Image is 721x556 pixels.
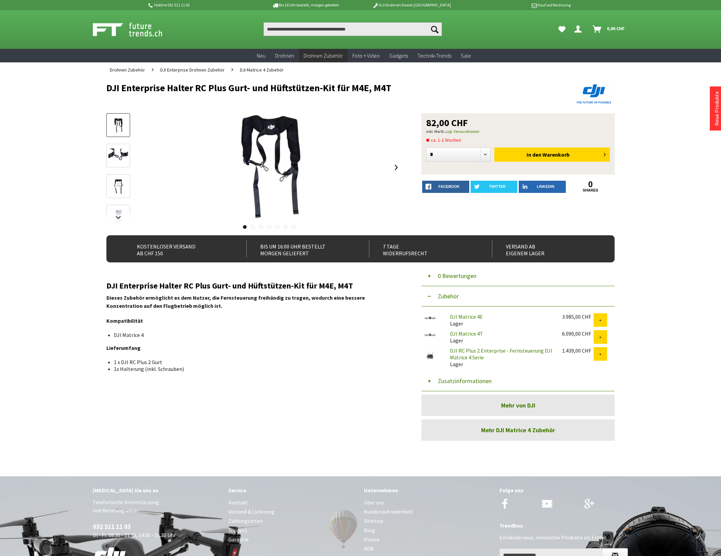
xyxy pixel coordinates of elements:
[147,1,253,9] p: Hotline 032 511 11 03
[304,52,343,59] span: Drohnen Zubehör
[389,52,408,59] span: Gadgets
[499,521,628,530] div: Trendbox
[385,49,413,63] a: Gadgets
[555,22,569,36] a: Meine Favoriten
[228,535,357,544] a: Garantie
[253,1,358,9] p: Bis 16 Uhr bestellt, morgen geliefert.
[537,184,554,188] span: LinkedIn
[519,181,566,193] a: LinkedIn
[114,365,396,372] li: 1x Halterung (inkl. Schrauben)
[428,22,442,36] button: Suchen
[106,62,148,77] a: Drohnen Zubehör
[257,52,266,59] span: Neu
[359,1,465,9] p: DJI Drohnen Dealer [GEOGRAPHIC_DATA]
[264,22,442,36] input: Produkt, Marke, Kategorie, EAN, Artikelnummer…
[445,313,557,327] div: Lager
[270,49,299,63] a: Drohnen
[542,151,570,158] span: Warenkorb
[364,544,493,553] a: AGB
[421,419,615,441] a: Mehr DJI Matrice 4 Zubehör
[527,151,541,158] span: In den
[369,240,477,257] div: 7 Tage Widerrufsrecht
[489,184,506,188] span: twitter
[499,486,628,495] div: Folge uns
[352,52,380,59] span: Foto + Video
[421,371,615,391] button: Zusatzinformationen
[499,533,628,541] p: Entdecke neue, innovative Produkte als Erster.
[413,49,456,63] a: Technik-Trends
[106,317,143,324] strong: Kompatibilität
[572,22,587,36] a: Hi, Serdar - Dein Konto
[197,113,342,222] img: DJI Enterprise Halter RC Plus Gurt- und Hüftstützen-Kit für M4E, M4T
[562,313,594,320] div: 3.985,00 CHF
[160,67,225,73] span: DJI Enterprise Drohnen Zubehör
[110,67,145,73] span: Drohnen Zubehör
[299,49,348,63] a: Drohnen Zubehör
[421,347,438,364] img: DJI RC Plus 2 Enterprise - Fernsteuerung DJI Matrice 4 Serie
[567,188,614,193] a: shares
[422,181,469,193] a: facebook
[417,52,451,59] span: Technik-Trends
[236,62,287,77] a: DJI Matrice 4 Zubehör
[461,52,471,59] span: Sale
[114,332,396,338] li: DJI Matrice 4
[108,118,128,133] img: Vorschau: DJI Enterprise Halter RC Plus Gurt- und Hüftstützen-Kit für M4E, M4T
[93,21,177,38] img: Shop Futuretrends - zur Startseite wechseln
[456,49,476,63] a: Sale
[445,347,557,368] div: Lager
[450,330,483,337] a: DJI Matrice 4T
[114,359,396,365] li: 1 x DJI RC Plus 2 Gurt
[364,507,493,516] a: Kundenzufriedenheit
[426,118,468,127] span: 82,00 CHF
[228,498,357,507] a: Kontakt
[228,507,357,516] a: Versand & Lieferung
[123,240,231,257] div: Kostenloser Versand ab CHF 150
[364,535,493,544] a: Presse
[438,184,459,188] span: facebook
[574,83,615,105] img: DJI
[421,395,615,416] a: Mehr von DJI
[421,313,438,323] img: DJI Matrice 4E
[590,22,628,36] a: Warenkorb
[106,83,513,93] h1: DJI Enterprise Halter RC Plus Gurt- und Hüftstützen-Kit für M4E, M4T
[450,313,483,320] a: DJI Matrice 4E
[562,330,594,337] div: 6.090,00 CHF
[93,486,222,495] div: [MEDICAL_DATA] Sie uns an
[252,49,270,63] a: Neu
[106,344,141,351] strong: Lieferumfang
[106,294,365,309] strong: Dieses Zubehör ermöglicht es dem Nutzer, die Fernsteuerung freihändig zu tragen, wodurch eine bes...
[421,330,438,340] img: DJI Matrice 4T
[228,486,357,495] div: Service
[607,23,625,34] span: 0,00 CHF
[421,266,615,286] button: 0 Bewertungen
[562,347,594,354] div: 1.439,00 CHF
[445,129,479,134] a: zzgl. Versandkosten
[364,498,493,507] a: Über uns
[348,49,385,63] a: Foto + Video
[275,52,294,59] span: Drohnen
[106,281,401,290] h2: DJI Enterprise Halter RC Plus Gurt- und Hüftstützen-Kit für M4E, M4T
[465,1,570,9] p: Kauf auf Rechnung
[93,522,131,531] a: 032 511 11 03
[246,240,354,257] div: Bis um 16:00 Uhr bestellt Morgen geliefert
[494,147,610,162] button: In den Warenkorb
[228,516,357,525] a: Zahlungsarten
[157,62,228,77] a: DJI Enterprise Drohnen Zubehör
[364,526,493,535] a: Blog
[364,486,493,495] div: Unternehmen
[713,91,720,126] a: Neue Produkte
[567,181,614,188] a: 0
[450,347,552,361] a: DJI RC Plus 2 Enterprise - Fernsteuerung DJI Matrice 4 Serie
[228,526,357,535] a: Support
[471,181,518,193] a: twitter
[492,240,600,257] div: Versand ab eigenem Lager
[445,330,557,344] div: Lager
[421,286,615,306] button: Zubehör
[364,516,493,525] a: Sitemap
[426,136,461,144] span: ca. 1-2 Wochen
[426,127,610,136] p: inkl. MwSt.
[240,67,284,73] span: DJI Matrice 4 Zubehör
